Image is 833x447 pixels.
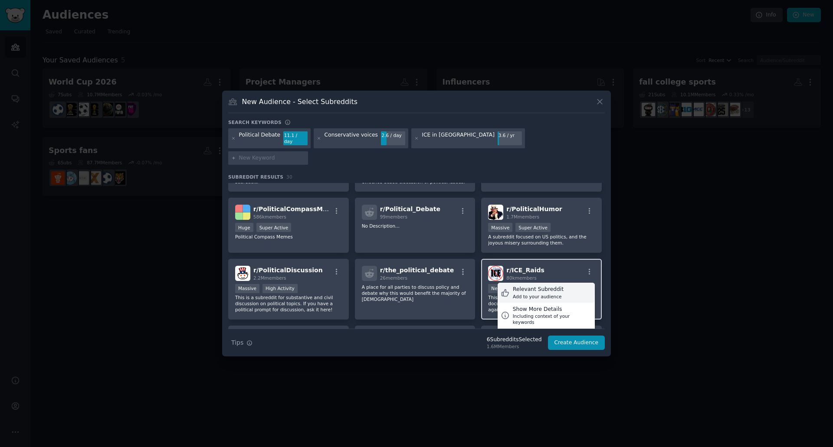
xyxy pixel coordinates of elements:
[228,174,283,180] span: Subreddit Results
[513,294,564,300] div: Add to your audience
[488,223,512,232] div: Massive
[488,294,595,313] p: This is a space to share, search for, and document ICE-related incidents. We stand against the de...
[513,306,592,313] div: Show More Details
[235,266,250,281] img: PoliticalDiscussion
[506,206,562,212] span: r/ PoliticalHumor
[235,234,342,240] p: Political Compass Memes
[286,174,292,179] span: 30
[362,223,469,229] p: No Description...
[381,131,405,139] div: 2.6 / day
[235,284,259,293] div: Massive
[506,275,536,281] span: 80k members
[362,284,469,302] p: A place for all parties to discuss policy and debate why this would benefit the majority of [DEMO...
[380,267,454,274] span: r/ the_political_debate
[283,131,308,145] div: 11.1 / day
[262,284,298,293] div: High Activity
[506,267,544,274] span: r/ ICE_Raids
[380,275,407,281] span: 26 members
[487,336,542,344] div: 6 Subreddit s Selected
[325,131,378,145] div: Conservative voices
[515,223,551,232] div: Super Active
[228,335,256,350] button: Tips
[422,131,495,145] div: ICE in [GEOGRAPHIC_DATA]
[488,234,595,246] p: A subreddit focused on US politics, and the joyous misery surrounding them.
[548,336,605,350] button: Create Audience
[253,275,286,281] span: 2.2M members
[256,223,292,232] div: Super Active
[235,205,250,220] img: PoliticalCompassMemes
[513,286,564,294] div: Relevant Subreddit
[231,338,243,347] span: Tips
[228,119,282,125] h3: Search keywords
[513,313,592,325] div: Including context of your keywords
[242,97,357,106] h3: New Audience - Select Subreddits
[253,214,286,219] span: 586k members
[487,343,542,349] div: 1.6M Members
[235,223,253,232] div: Huge
[253,206,341,212] span: r/ PoliticalCompassMemes
[239,131,281,145] div: Political Debate
[253,267,323,274] span: r/ PoliticalDiscussion
[498,131,522,139] div: 3.6 / yr
[488,266,503,281] img: ICE_Raids
[488,284,504,293] div: New
[235,294,342,313] p: This is a subreddit for substantive and civil discussion on political topics. If you have a polit...
[380,206,440,212] span: r/ Political_Debate
[506,214,539,219] span: 1.7M members
[239,154,305,162] input: New Keyword
[488,205,503,220] img: PoliticalHumor
[380,214,407,219] span: 99 members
